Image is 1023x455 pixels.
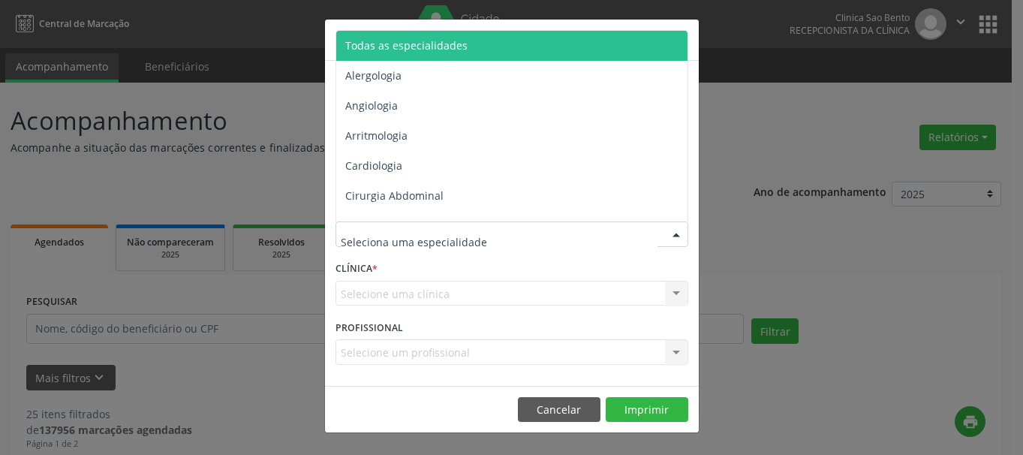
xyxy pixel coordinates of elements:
[669,20,699,56] button: Close
[345,188,444,203] span: Cirurgia Abdominal
[345,158,402,173] span: Cardiologia
[335,258,378,281] label: CLÍNICA
[345,98,398,113] span: Angiologia
[345,128,408,143] span: Arritmologia
[345,218,438,233] span: Cirurgia Bariatrica
[345,38,468,53] span: Todas as especialidades
[518,397,600,423] button: Cancelar
[335,316,403,339] label: PROFISSIONAL
[606,397,688,423] button: Imprimir
[345,68,402,83] span: Alergologia
[341,227,657,257] input: Seleciona uma especialidade
[335,30,507,50] h5: Relatório de agendamentos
